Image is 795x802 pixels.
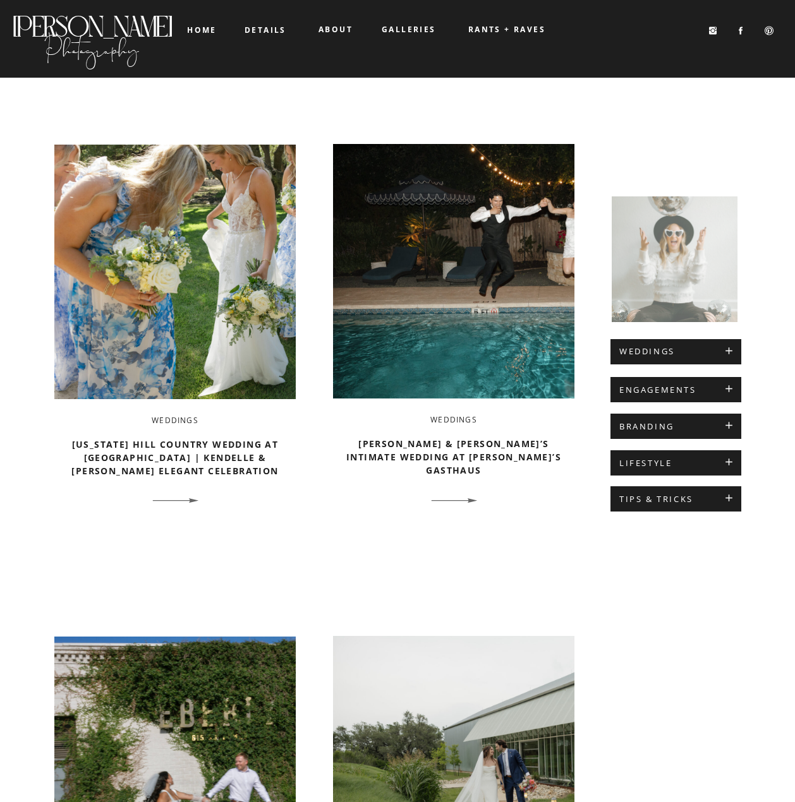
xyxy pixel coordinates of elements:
[11,25,173,66] a: Photography
[319,24,353,35] b: about
[187,26,217,34] a: home
[245,25,286,35] b: details
[71,438,278,477] a: [US_STATE] Hill Country Wedding at [GEOGRAPHIC_DATA] | Kendelle & [PERSON_NAME] Elegant Celebration
[468,24,545,35] b: RANTS + RAVES
[619,347,732,357] a: WEDDINGS
[147,490,203,512] a: Texas Hill Country Wedding at Park 31 | Kendelle & Mathew’s Elegant Celebration
[382,25,434,34] a: galleries
[11,10,173,31] a: [PERSON_NAME]
[319,25,352,34] a: about
[456,25,557,34] a: RANTS + RAVES
[346,438,561,476] a: [PERSON_NAME] & [PERSON_NAME]’s Intimate Wedding at [PERSON_NAME]’s Gasthaus
[619,385,732,395] a: ENGAGEMENTS
[54,145,296,399] a: Texas Hill Country Wedding at Park 31 | Kendelle & Mathew’s Elegant Celebration
[152,415,198,426] a: Weddings
[619,458,732,469] a: LIFESTYLE
[619,422,732,432] a: BRANDING
[430,414,477,425] a: Weddings
[187,25,217,35] b: home
[382,24,436,35] b: galleries
[619,494,732,505] a: TIPS & TRICKS
[245,26,281,33] a: details
[333,144,574,398] a: Bella & Cristian’s Intimate Wedding at Sophie’s Gasthaus
[425,490,482,512] a: Bella & Cristian’s Intimate Wedding at Sophie’s Gasthaus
